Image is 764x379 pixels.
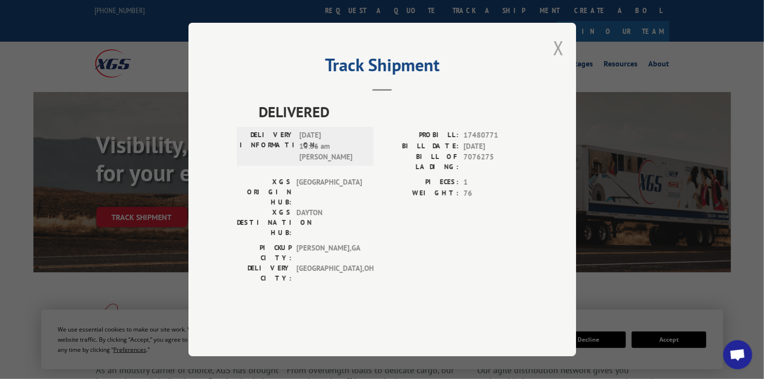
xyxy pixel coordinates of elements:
span: DELIVERED [259,101,528,123]
span: 1 [464,177,528,188]
label: DELIVERY CITY: [237,263,292,284]
label: BILL OF LADING: [382,152,459,172]
span: [PERSON_NAME] , GA [296,243,362,263]
span: [DATE] [464,141,528,152]
span: [GEOGRAPHIC_DATA] , OH [296,263,362,284]
span: DAYTON [296,207,362,238]
label: PICKUP CITY: [237,243,292,263]
label: XGS DESTINATION HUB: [237,207,292,238]
label: BILL DATE: [382,141,459,152]
h2: Track Shipment [237,58,528,77]
label: DELIVERY INFORMATION: [240,130,295,163]
label: PIECES: [382,177,459,188]
span: [GEOGRAPHIC_DATA] [296,177,362,207]
span: 17480771 [464,130,528,141]
label: PROBILL: [382,130,459,141]
span: [DATE] 10:36 am [PERSON_NAME] [299,130,365,163]
button: Close modal [553,35,564,61]
label: WEIGHT: [382,188,459,199]
span: 7076275 [464,152,528,172]
div: Open chat [723,340,752,369]
label: XGS ORIGIN HUB: [237,177,292,207]
span: 76 [464,188,528,199]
